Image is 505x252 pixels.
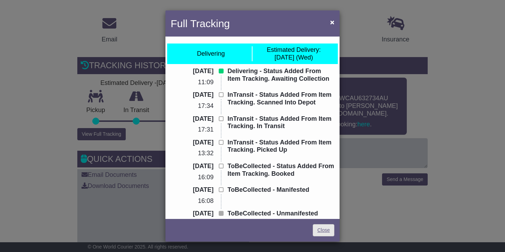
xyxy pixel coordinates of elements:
p: ToBeCollected - Unmanifested [227,210,334,218]
a: Close [313,224,334,236]
div: Delivering [197,50,225,58]
p: Delivering - Status Added From Item Tracking. Awaiting Collection [227,68,334,82]
p: [DATE] [171,163,213,170]
p: 11:09 [171,79,213,86]
p: InTransit - Status Added From Item Tracking. Picked Up [227,139,334,154]
p: [DATE] [171,115,213,123]
p: ToBeCollected - Manifested [227,186,334,194]
p: 13:32 [171,150,213,157]
p: [DATE] [171,68,213,75]
div: [DATE] (Wed) [267,46,321,61]
p: 17:34 [171,102,213,110]
p: [DATE] [171,139,213,147]
p: [DATE] [171,210,213,218]
p: InTransit - Status Added From Item Tracking. In Transit [227,115,334,130]
p: [DATE] [171,91,213,99]
span: × [330,18,334,26]
button: Close [327,15,338,29]
h4: Full Tracking [171,16,230,31]
p: ToBeCollected - Status Added From Item Tracking. Booked [227,163,334,178]
p: InTransit - Status Added From Item Tracking. Scanned Into Depot [227,91,334,106]
p: 17:31 [171,126,213,134]
p: 16:08 [171,197,213,205]
p: [DATE] [171,186,213,194]
p: 16:09 [171,174,213,181]
span: Estimated Delivery: [267,46,321,53]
